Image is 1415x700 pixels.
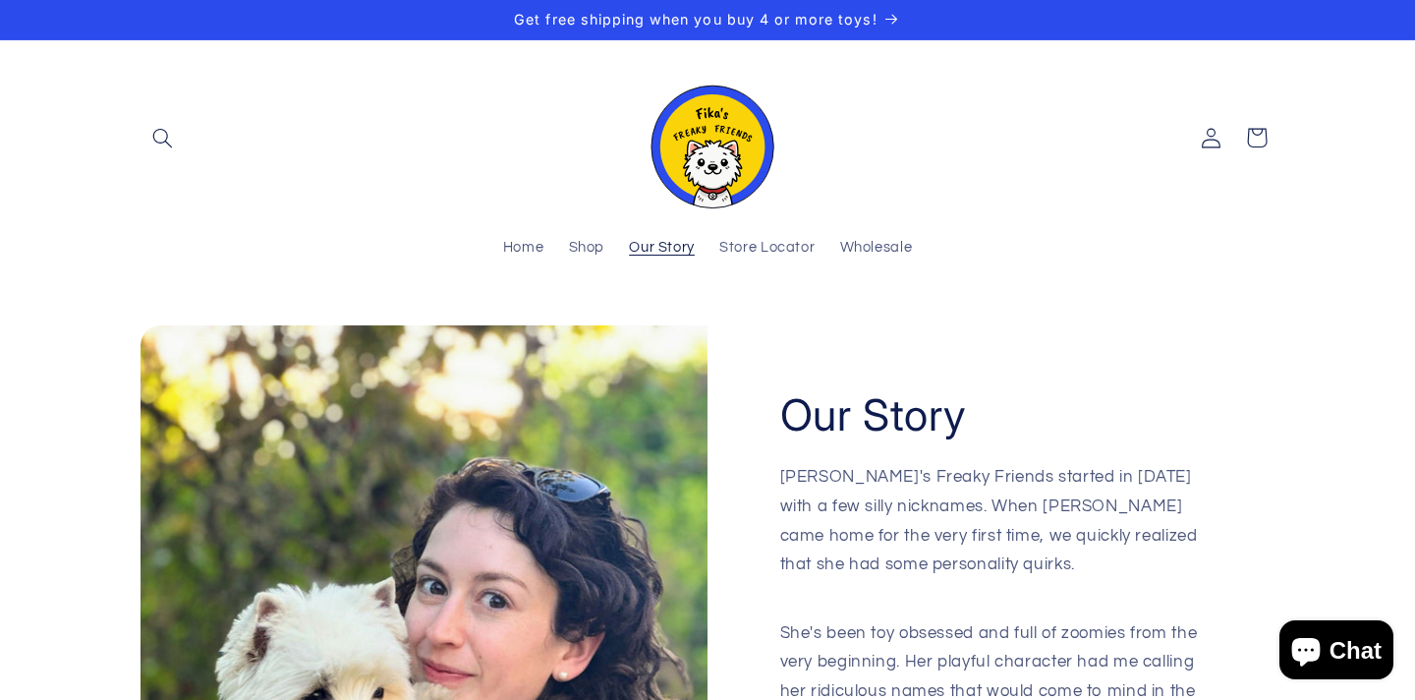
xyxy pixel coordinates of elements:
[827,227,925,270] a: Wholesale
[1273,620,1399,684] inbox-online-store-chat: Shopify online store chat
[629,239,695,258] span: Our Story
[569,239,605,258] span: Shop
[780,463,1204,609] p: [PERSON_NAME]'s Freaky Friends started in [DATE] with a few silly nicknames. When [PERSON_NAME] c...
[707,227,827,270] a: Store Locator
[556,227,617,270] a: Shop
[503,239,544,258] span: Home
[780,387,967,443] h2: Our Story
[490,227,556,270] a: Home
[514,11,877,28] span: Get free shipping when you buy 4 or more toys!
[141,115,186,160] summary: Search
[840,239,913,258] span: Wholesale
[639,68,776,208] img: Fika's Freaky Friends
[719,239,815,258] span: Store Locator
[631,60,784,216] a: Fika's Freaky Friends
[617,227,707,270] a: Our Story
